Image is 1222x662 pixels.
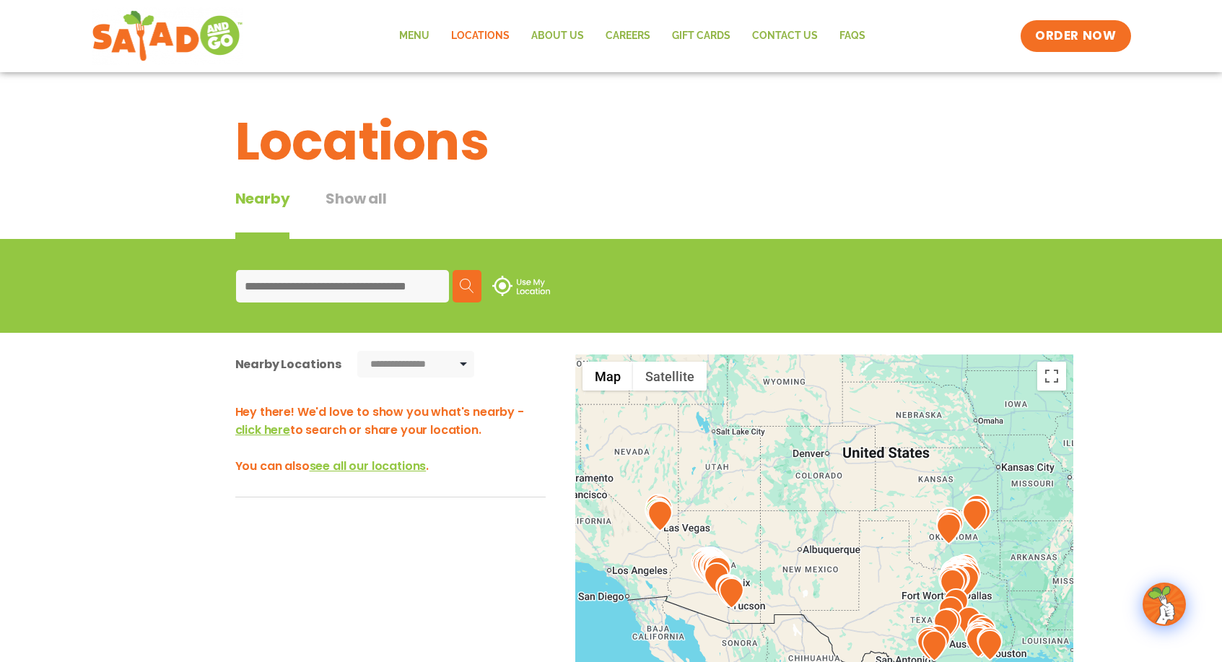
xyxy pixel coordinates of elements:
[235,188,423,239] div: Tabbed content
[582,362,633,391] button: Show street map
[1021,20,1130,52] a: ORDER NOW
[235,188,290,239] div: Nearby
[633,362,707,391] button: Show satellite imagery
[1144,584,1184,624] img: wpChatIcon
[741,19,829,53] a: Contact Us
[235,355,341,373] div: Nearby Locations
[492,276,550,296] img: use-location.svg
[829,19,876,53] a: FAQs
[326,188,386,239] button: Show all
[460,279,474,293] img: search.svg
[520,19,595,53] a: About Us
[235,422,290,438] span: click here
[310,458,427,474] span: see all our locations
[235,103,987,180] h1: Locations
[92,7,244,65] img: new-SAG-logo-768×292
[595,19,661,53] a: Careers
[235,403,546,475] h3: Hey there! We'd love to show you what's nearby - to search or share your location. You can also .
[440,19,520,53] a: Locations
[661,19,741,53] a: GIFT CARDS
[1037,362,1066,391] button: Toggle fullscreen view
[1035,27,1116,45] span: ORDER NOW
[388,19,440,53] a: Menu
[388,19,876,53] nav: Menu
